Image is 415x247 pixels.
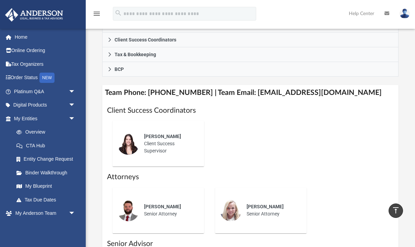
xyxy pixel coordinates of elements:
[10,139,86,152] a: CTA Hub
[69,207,82,221] span: arrow_drop_down
[5,112,86,125] a: My Entitiesarrow_drop_down
[69,85,82,99] span: arrow_drop_down
[10,193,86,207] a: Tax Due Dates
[10,220,79,234] a: My Anderson Team
[5,57,86,71] a: Tax Organizers
[144,204,181,209] span: [PERSON_NAME]
[115,9,122,17] i: search
[5,30,86,44] a: Home
[115,52,156,57] span: Tax & Bookkeeping
[10,152,86,166] a: Entity Change Request
[400,9,410,18] img: User Pic
[102,47,399,62] a: Tax & Bookkeeping
[93,10,101,18] i: menu
[5,71,86,85] a: Order StatusNEW
[5,98,86,112] a: Digital Productsarrow_drop_down
[144,134,181,139] span: [PERSON_NAME]
[102,85,399,100] h4: Team Phone: [PHONE_NUMBER] | Team Email: [EMAIL_ADDRESS][DOMAIN_NAME]
[102,62,399,77] a: BCP
[107,172,394,182] h1: Attorneys
[392,206,400,214] i: vertical_align_top
[5,85,86,98] a: Platinum Q&Aarrow_drop_down
[117,199,139,221] img: thumbnail
[139,198,199,222] div: Senior Attorney
[242,198,302,222] div: Senior Attorney
[115,37,176,42] span: Client Success Coordinators
[107,106,394,115] h1: Client Success Coordinators
[5,207,82,220] a: My Anderson Teamarrow_drop_down
[39,73,55,83] div: NEW
[5,44,86,58] a: Online Ordering
[10,125,86,139] a: Overview
[247,204,284,209] span: [PERSON_NAME]
[93,13,101,18] a: menu
[10,180,82,193] a: My Blueprint
[117,133,139,155] img: thumbnail
[102,33,399,47] a: Client Success Coordinators
[389,203,403,218] a: vertical_align_top
[10,166,86,180] a: Binder Walkthrough
[139,128,199,159] div: Client Success Supervisor
[69,112,82,126] span: arrow_drop_down
[3,8,65,22] img: Anderson Advisors Platinum Portal
[220,199,242,221] img: thumbnail
[69,98,82,112] span: arrow_drop_down
[115,67,124,72] span: BCP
